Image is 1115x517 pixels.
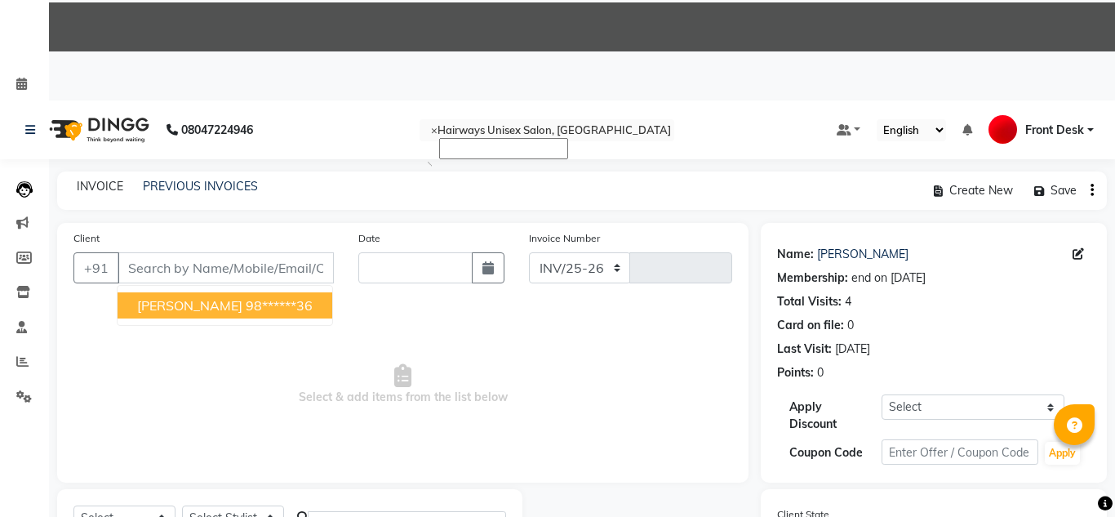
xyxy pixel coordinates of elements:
[431,123,438,136] span: ×
[845,293,851,310] div: 4
[777,399,882,433] div: Apply Discount
[1046,452,1099,501] iframe: chat widget
[42,107,153,153] img: logo
[988,115,1017,144] img: Front Desk
[73,252,119,283] button: +91
[777,293,842,310] div: Total Visits:
[777,246,814,263] div: Name:
[777,364,814,381] div: Points:
[835,341,870,358] div: [DATE]
[1027,178,1084,203] button: Save
[882,439,1038,465] input: Enter Offer / Coupon Code
[358,231,380,246] label: Date
[817,364,824,381] div: 0
[777,444,882,461] div: Coupon Code
[926,178,1020,203] button: Create New
[529,231,600,246] label: Invoice Number
[118,252,334,283] input: Search by Name/Mobile/Email/Code
[1045,442,1080,465] button: Apply
[1025,122,1084,139] span: Front Desk
[143,179,258,194] a: PREVIOUS INVOICES
[73,303,732,466] span: Select & add items from the list below
[73,231,100,246] label: Client
[181,107,253,153] b: 08047224946
[77,179,123,194] a: INVOICE
[777,270,848,287] div: Membership:
[438,123,671,136] span: Hairways Unisex Salon, [GEOGRAPHIC_DATA]
[847,317,854,334] div: 0
[777,341,832,358] div: Last Visit:
[817,246,908,263] a: [PERSON_NAME]
[137,297,242,314] span: [PERSON_NAME]
[851,270,926,287] div: end on [DATE]
[777,317,844,334] div: Card on file:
